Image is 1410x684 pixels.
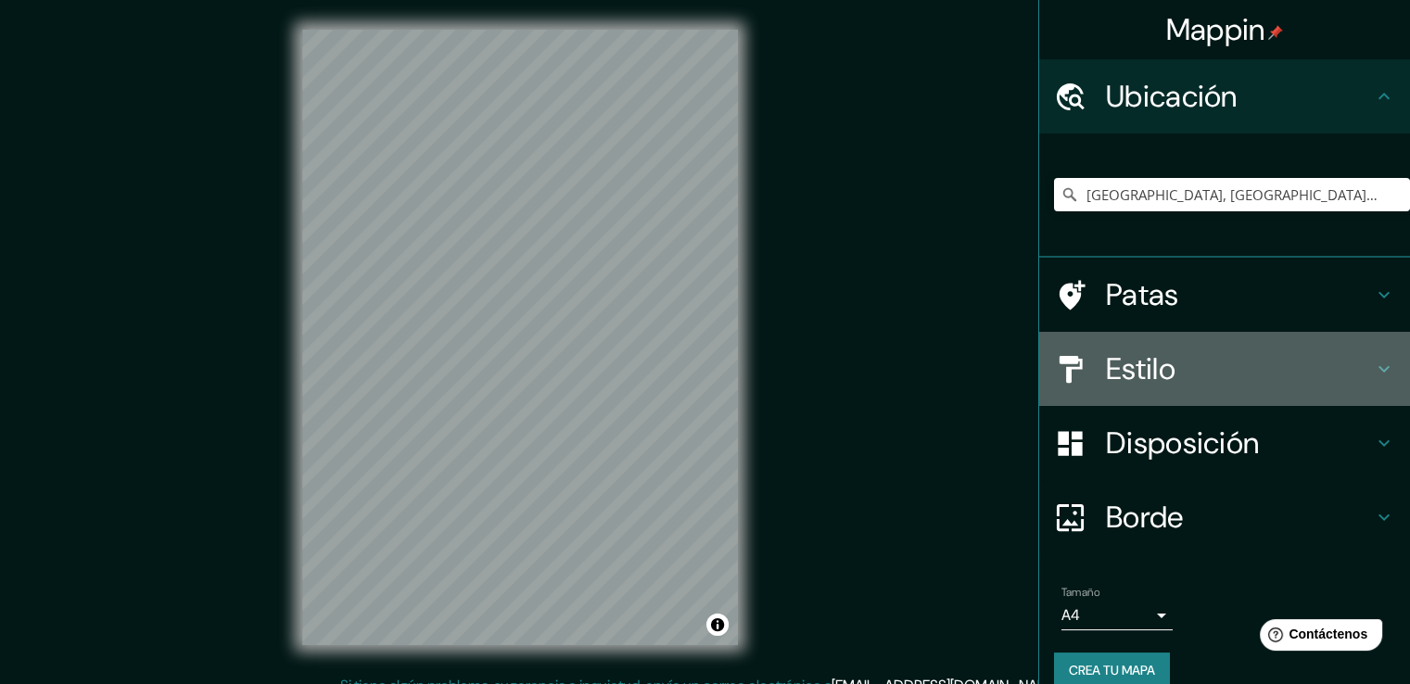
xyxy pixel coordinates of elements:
div: Ubicación [1039,59,1410,133]
iframe: Lanzador de widgets de ayuda [1245,612,1390,664]
div: Estilo [1039,332,1410,406]
div: Disposición [1039,406,1410,480]
font: Mappin [1166,10,1265,49]
font: Ubicación [1106,77,1238,116]
font: Disposición [1106,424,1259,462]
font: A4 [1061,605,1080,625]
font: Borde [1106,498,1184,537]
font: Patas [1106,275,1179,314]
div: A4 [1061,601,1173,630]
img: pin-icon.png [1268,25,1283,40]
input: Elige tu ciudad o zona [1054,178,1410,211]
div: Borde [1039,480,1410,554]
canvas: Mapa [302,30,738,645]
font: Tamaño [1061,585,1099,600]
font: Crea tu mapa [1069,662,1155,678]
div: Patas [1039,258,1410,332]
font: Estilo [1106,349,1175,388]
button: Activar o desactivar atribución [706,614,729,636]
